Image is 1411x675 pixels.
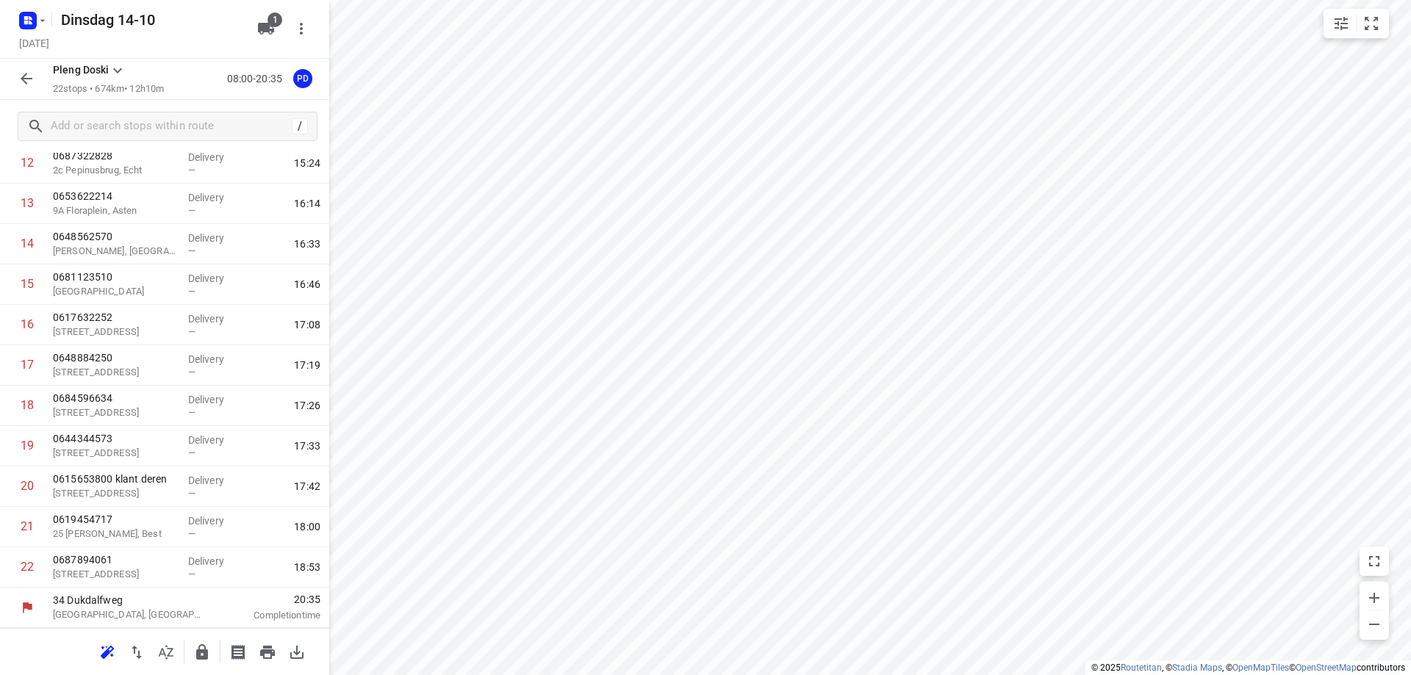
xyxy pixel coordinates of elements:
p: Delivery [188,271,243,286]
span: 15:24 [294,156,320,170]
span: — [188,205,195,216]
input: Add or search stops within route [51,115,292,138]
span: 17:08 [294,317,320,332]
div: 18 [21,398,34,412]
button: 1 [251,14,281,43]
p: Delivery [188,231,243,245]
span: 17:26 [294,398,320,413]
span: — [188,326,195,337]
p: 0619454717 [53,512,176,527]
span: 17:33 [294,438,320,453]
div: 19 [21,438,34,452]
h5: Rename [55,8,245,32]
a: Stadia Maps [1172,663,1222,673]
p: Delivery [188,190,243,205]
span: 18:53 [294,560,320,574]
span: 20:35 [223,592,320,607]
span: — [188,165,195,176]
p: Completion time [223,608,320,623]
p: Delivery [188,392,243,407]
div: 20 [21,479,34,493]
div: 13 [21,196,34,210]
span: — [188,286,195,297]
span: 16:14 [294,196,320,211]
p: 11 Voornestraat, Eindhoven [53,365,176,380]
span: Reverse route [122,644,151,658]
span: — [188,488,195,499]
span: 17:42 [294,479,320,494]
div: / [292,118,308,134]
span: 17:19 [294,358,320,372]
button: More [287,14,316,43]
span: — [188,447,195,458]
span: 16:33 [294,237,320,251]
p: 0644344573 [53,431,176,446]
span: Sort by time window [151,644,181,658]
p: [STREET_ADDRESS] [53,405,176,420]
span: — [188,568,195,580]
a: Routetitan [1121,663,1162,673]
p: [GEOGRAPHIC_DATA] [53,284,176,299]
p: 0648562570 [53,229,176,244]
p: 0653622214 [53,189,176,203]
p: 0617632252 [53,310,176,325]
p: 0684596634 [53,391,176,405]
p: 2c Pepinusbrug, Echt [53,163,176,178]
span: Print shipping labels [223,644,253,658]
p: Delivery [188,352,243,367]
p: 0687894061 [53,552,176,567]
div: small contained button group [1324,9,1389,38]
button: Lock route [187,638,217,667]
button: Fit zoom [1357,9,1386,38]
div: 15 [21,277,34,291]
span: Reoptimize route [93,644,122,658]
p: 0681123510 [53,270,176,284]
span: Download route [282,644,312,658]
p: 34 Dukdalfweg [53,593,206,607]
p: 0648884250 [53,350,176,365]
div: 22 [21,560,34,574]
p: Delivery [188,433,243,447]
p: 9A Floraplein, Asten [53,203,176,218]
div: PD [293,69,312,88]
span: — [188,407,195,418]
div: 21 [21,519,34,533]
li: © 2025 , © , © © contributors [1091,663,1405,673]
p: 25 [PERSON_NAME], Best [53,527,176,541]
a: OpenMapTiles [1232,663,1289,673]
span: Print route [253,644,282,658]
p: 08:00-20:35 [227,71,288,87]
h5: Project date [13,35,55,51]
p: Delivery [188,473,243,488]
span: Assigned to Pleng Doski [288,71,317,85]
span: 18:00 [294,519,320,534]
p: [STREET_ADDRESS] [53,446,176,461]
p: Delivery [188,554,243,568]
span: — [188,528,195,539]
p: 22 stops • 674km • 12h10m [53,82,164,96]
p: 7 Kersenstraat, Eindhoven [53,325,176,339]
div: 16 [21,317,34,331]
span: 1 [268,12,282,27]
p: 0615653800 klant deren [53,472,176,486]
p: Delivery [188,150,243,165]
p: [STREET_ADDRESS] [53,486,176,501]
div: 14 [21,237,34,250]
p: Antonie van Dijckstraat, Helmond [53,244,176,259]
div: 12 [21,156,34,170]
span: — [188,367,195,378]
p: Pleng Doski [53,62,109,78]
p: Delivery [188,513,243,528]
p: [STREET_ADDRESS] [53,567,176,582]
p: [GEOGRAPHIC_DATA], [GEOGRAPHIC_DATA] [53,607,206,622]
div: 17 [21,358,34,372]
p: 0687322828 [53,148,176,163]
button: Map settings [1326,9,1356,38]
span: 16:46 [294,277,320,292]
a: OpenStreetMap [1296,663,1357,673]
button: PD [288,64,317,93]
p: Delivery [188,311,243,326]
span: — [188,245,195,256]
